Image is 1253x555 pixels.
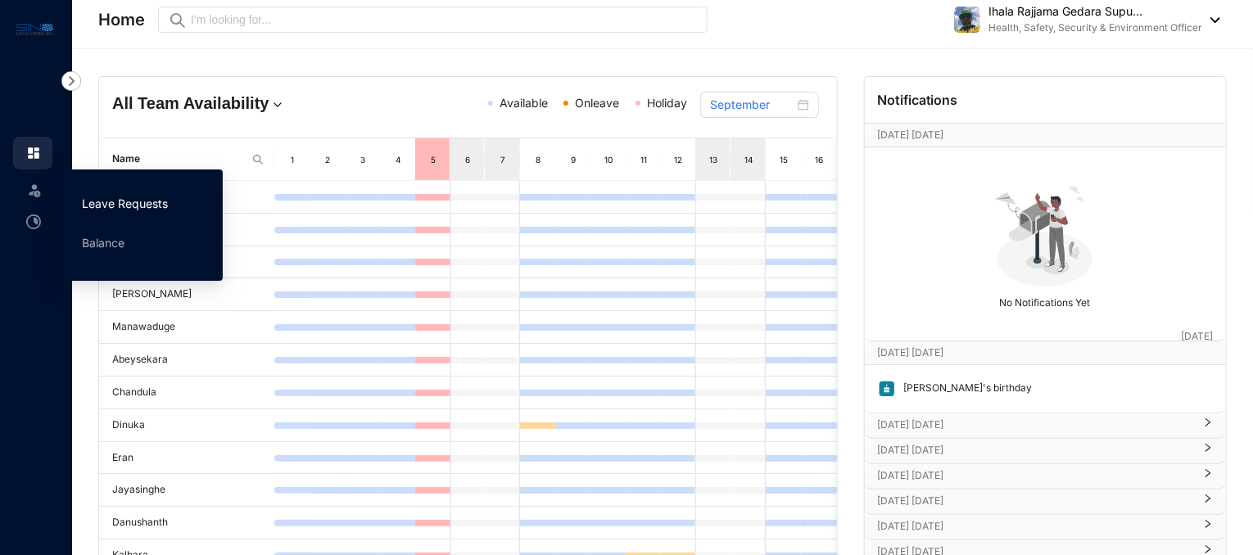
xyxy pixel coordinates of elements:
p: [DATE] [DATE] [878,442,1193,458]
p: Notifications [878,90,958,110]
li: Home [13,137,52,169]
span: Holiday [647,96,687,110]
td: Manawaduge [99,311,274,344]
p: [DATE] [DATE] [878,417,1193,433]
div: 4 [391,151,405,168]
span: Onleave [575,96,619,110]
span: Available [500,96,548,110]
div: 15 [777,151,791,168]
p: Health, Safety, Security & Environment Officer [988,20,1202,36]
div: [DATE] [DATE][DATE] [865,341,1226,364]
a: Balance [82,236,124,250]
div: 6 [461,151,474,168]
span: right [1203,449,1213,453]
td: Danushanth [99,507,274,539]
a: Leave Requests [82,196,168,210]
img: search.8ce656024d3affaeffe32e5b30621cb7.svg [251,153,265,166]
img: leave-unselected.2934df6273408c3f84d9.svg [26,182,43,198]
td: Eran [99,442,274,475]
div: 12 [672,151,685,168]
td: Dinuka [99,409,274,442]
img: home.c6720e0a13eba0172344.svg [26,146,41,160]
div: 10 [602,151,616,168]
div: 14 [742,151,756,168]
span: Name [112,151,245,167]
div: 9 [567,151,581,168]
span: right [1203,424,1213,427]
img: dropdown.780994ddfa97fca24b89f58b1de131fa.svg [269,97,286,113]
td: Chandula [99,377,274,409]
img: dropdown-black.8e83cc76930a90b1a4fdb6d089b7bf3a.svg [1202,17,1220,23]
p: [DATE] [1181,328,1213,345]
div: [DATE] [DATE] [865,439,1226,463]
div: 5 [426,151,440,168]
img: nav-icon-right.af6afadce00d159da59955279c43614e.svg [61,71,81,91]
img: birthday.63217d55a54455b51415ef6ca9a78895.svg [878,380,896,398]
p: [PERSON_NAME]'s birthday [896,380,1033,398]
div: [DATE] [DATE] [865,515,1226,539]
li: Time Attendance [13,205,52,238]
p: No Notifications Yet [870,290,1221,311]
p: [DATE] [DATE] [878,467,1193,484]
p: Home [98,8,145,31]
div: 8 [532,151,545,168]
div: 7 [496,151,510,168]
div: 1 [286,151,300,168]
div: [DATE] [DATE] [865,464,1226,489]
span: right [1203,551,1213,554]
div: 13 [707,151,720,168]
div: [DATE] [DATE] [865,490,1226,514]
div: [DATE] [DATE] [865,413,1226,438]
div: 16 [812,151,826,168]
img: file-1740898491306_528f5514-e393-46a8-abe0-f02cd7a6b571 [954,7,980,33]
td: Abeysekara [99,344,274,377]
h4: All Team Availability [112,92,349,115]
span: right [1203,526,1213,529]
div: 11 [637,151,651,168]
p: [DATE] [DATE] [878,493,1193,509]
p: [DATE] [DATE] [878,345,1181,361]
td: Jayasinghe [99,474,274,507]
img: time-attendance-unselected.8aad090b53826881fffb.svg [26,214,41,229]
div: 3 [356,151,370,168]
span: right [1203,475,1213,478]
input: I’m looking for... [191,11,698,29]
span: right [1203,500,1213,503]
input: Select month [710,96,794,114]
div: [DATE] [DATE][DATE] [865,124,1226,147]
img: logo [16,20,53,38]
p: [DATE] [DATE] [878,127,1181,143]
img: no-notification-yet.99f61bb71409b19b567a5111f7a484a1.svg [988,177,1101,290]
div: 2 [321,151,335,168]
p: Ihala Rajjama Gedara Supu... [988,3,1202,20]
p: [DATE] [DATE] [878,518,1193,535]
